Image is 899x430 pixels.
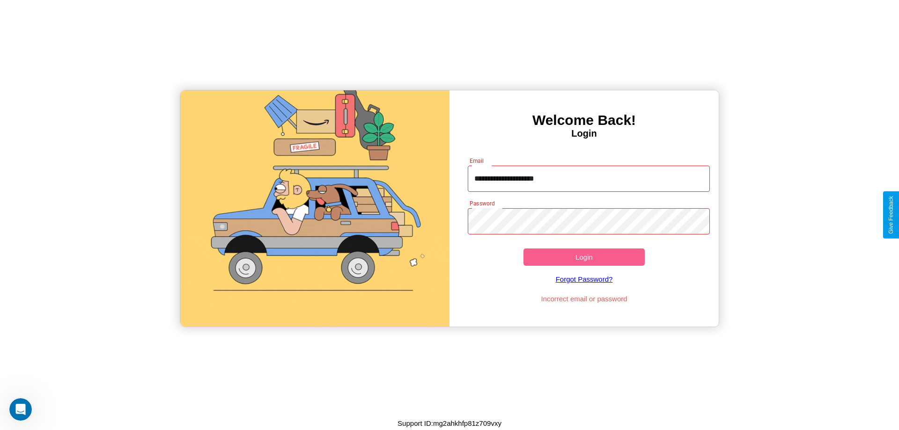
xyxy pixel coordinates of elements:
p: Support ID: mg2ahkhfp81z709vxy [398,417,501,430]
button: Login [523,248,645,266]
label: Password [470,199,494,207]
h4: Login [449,128,719,139]
a: Forgot Password? [463,266,706,292]
p: Incorrect email or password [463,292,706,305]
iframe: Intercom live chat [9,398,32,421]
img: gif [180,90,449,327]
div: Give Feedback [888,196,894,234]
h3: Welcome Back! [449,112,719,128]
label: Email [470,157,484,165]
